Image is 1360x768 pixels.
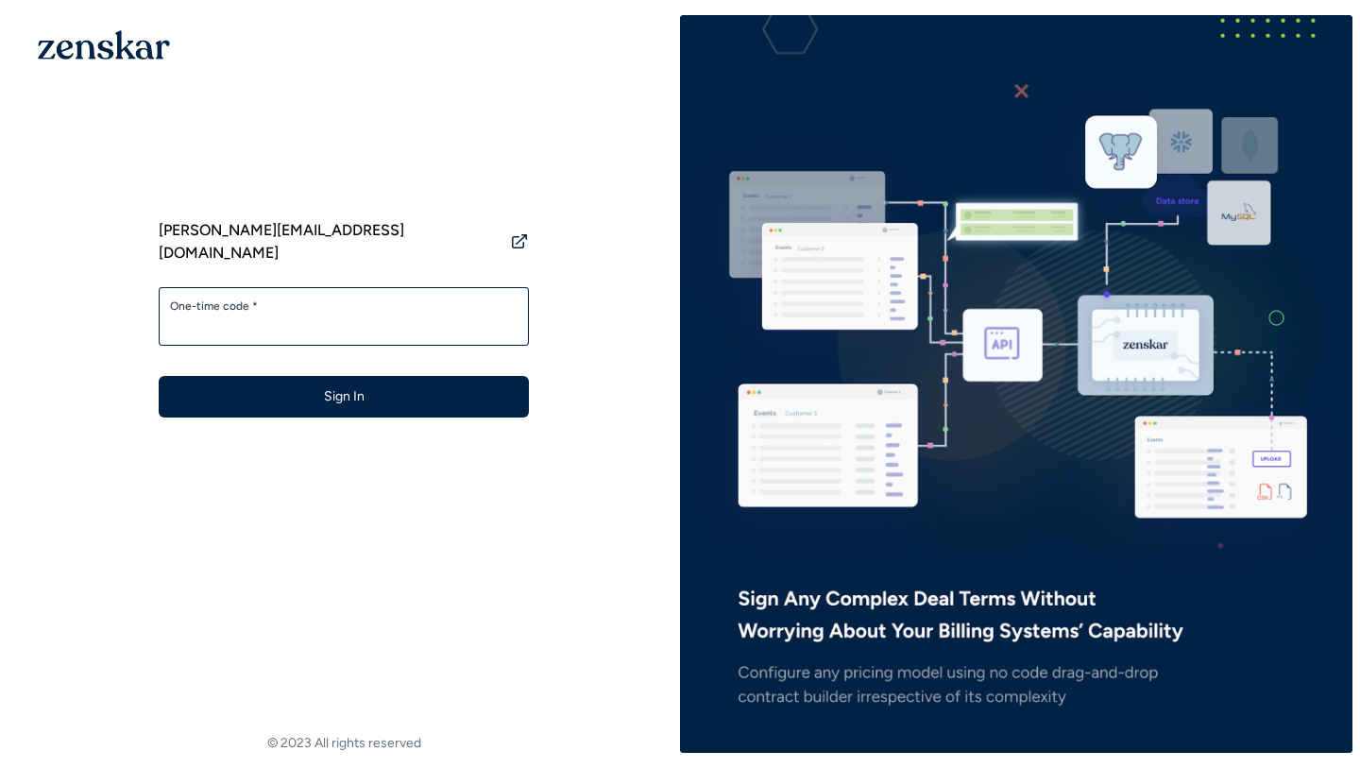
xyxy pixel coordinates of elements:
span: [PERSON_NAME][EMAIL_ADDRESS][DOMAIN_NAME] [159,219,502,265]
img: 1OGAJ2xQqyY4LXKgY66KYq0eOWRCkrZdAb3gUhuVAqdWPZE9SRJmCz+oDMSn4zDLXe31Ii730ItAGKgCKgCCgCikA4Av8PJUP... [38,30,170,60]
button: Sign In [159,376,529,418]
footer: © 2023 All rights reserved [8,734,680,753]
label: One-time code * [170,299,518,314]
